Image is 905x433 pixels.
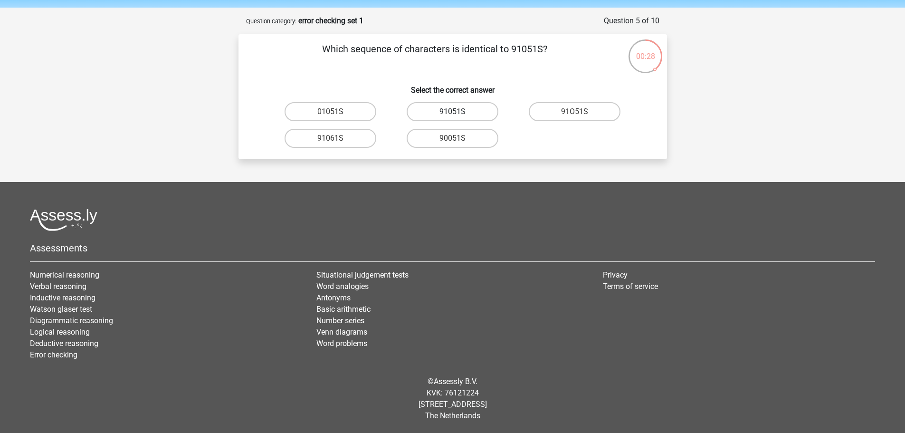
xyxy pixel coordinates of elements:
[254,78,652,95] h6: Select the correct answer
[434,377,477,386] a: Assessly B.V.
[407,129,498,148] label: 90051S
[254,42,616,70] p: Which sequence of characters is identical to 91051S?
[316,327,367,337] a: Venn diagrams
[407,102,498,121] label: 91051S
[285,102,376,121] label: 01051S
[604,15,659,27] div: Question 5 of 10
[30,242,875,254] h5: Assessments
[30,305,92,314] a: Watson glaser test
[628,38,663,62] div: 00:28
[246,18,296,25] small: Question category:
[30,293,95,302] a: Inductive reasoning
[30,339,98,348] a: Deductive reasoning
[316,305,371,314] a: Basic arithmetic
[603,270,628,279] a: Privacy
[285,129,376,148] label: 91061S
[316,270,409,279] a: Situational judgement tests
[30,316,113,325] a: Diagrammatic reasoning
[316,316,364,325] a: Number series
[30,350,77,359] a: Error checking
[316,293,351,302] a: Antonyms
[30,327,90,337] a: Logical reasoning
[529,102,620,121] label: 91O51S
[30,270,99,279] a: Numerical reasoning
[30,209,97,231] img: Assessly logo
[298,16,363,25] strong: error checking set 1
[30,282,86,291] a: Verbal reasoning
[316,339,367,348] a: Word problems
[603,282,658,291] a: Terms of service
[23,368,882,429] div: © KVK: 76121224 [STREET_ADDRESS] The Netherlands
[316,282,369,291] a: Word analogies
